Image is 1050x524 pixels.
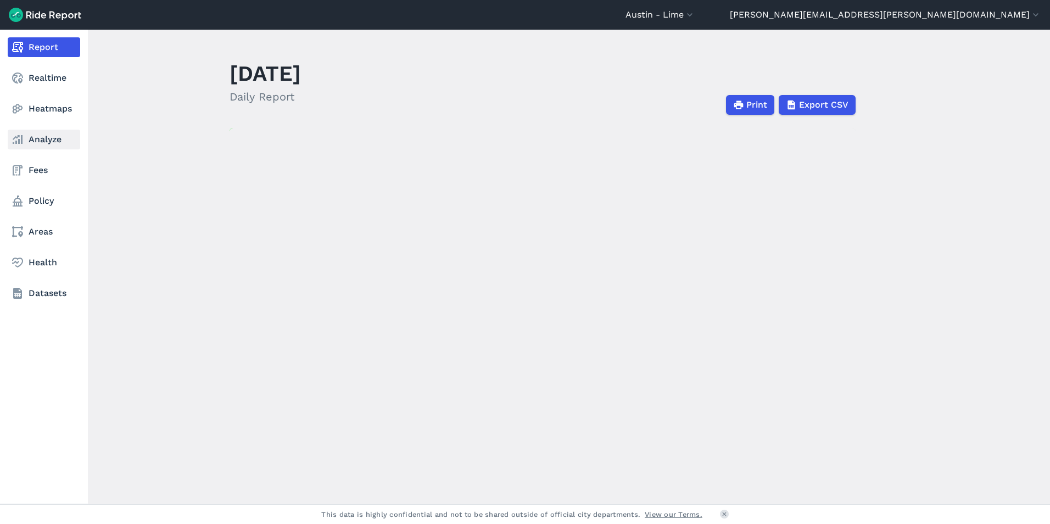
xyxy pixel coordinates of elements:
[730,8,1041,21] button: [PERSON_NAME][EMAIL_ADDRESS][PERSON_NAME][DOMAIN_NAME]
[8,130,80,149] a: Analyze
[799,98,848,112] span: Export CSV
[8,68,80,88] a: Realtime
[230,88,301,105] h2: Daily Report
[746,98,767,112] span: Print
[230,58,301,88] h1: [DATE]
[8,191,80,211] a: Policy
[8,253,80,272] a: Health
[625,8,695,21] button: Austin - Lime
[9,8,81,22] img: Ride Report
[8,99,80,119] a: Heatmaps
[8,37,80,57] a: Report
[8,160,80,180] a: Fees
[779,95,856,115] button: Export CSV
[645,509,702,520] a: View our Terms.
[8,222,80,242] a: Areas
[726,95,774,115] button: Print
[8,283,80,303] a: Datasets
